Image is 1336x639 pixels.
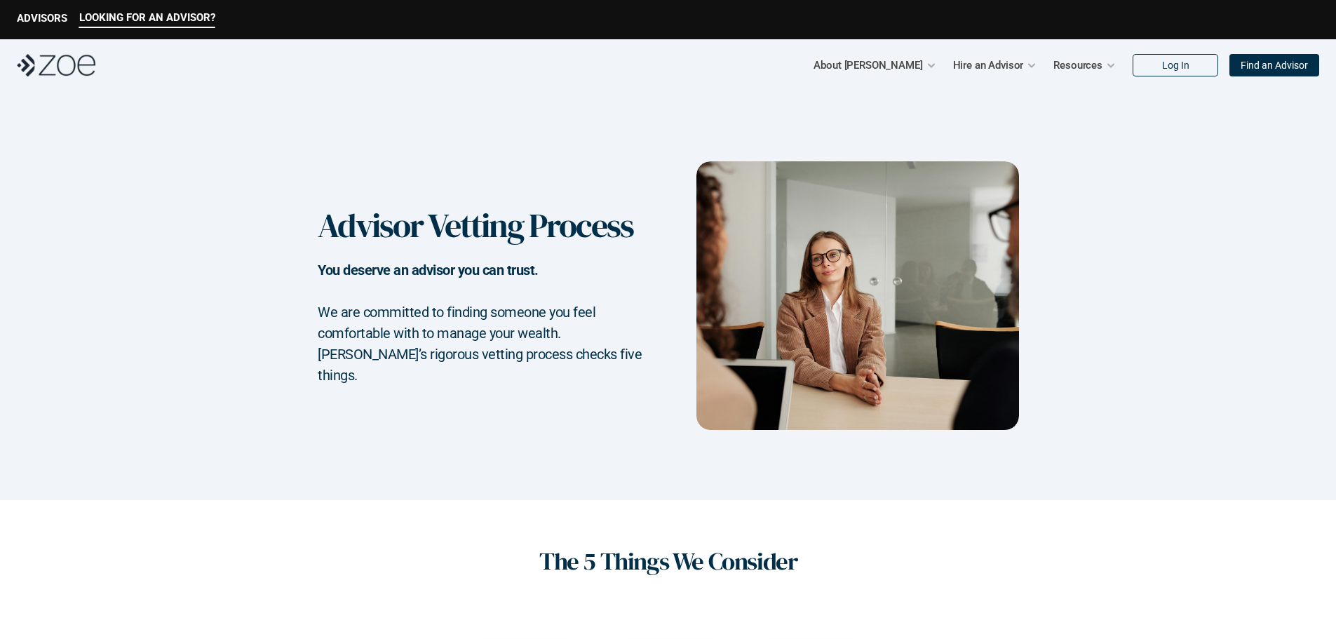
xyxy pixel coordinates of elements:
[814,55,922,76] p: About [PERSON_NAME]
[318,206,639,246] h1: Advisor Vetting Process
[1133,54,1218,76] a: Log In
[1241,60,1308,72] p: Find an Advisor
[953,55,1024,76] p: Hire an Advisor
[318,302,642,386] h2: We are committed to finding someone you feel comfortable with to manage your wealth. [PERSON_NAME...
[79,11,215,24] p: LOOKING FOR AN ADVISOR?
[318,260,642,302] h2: You deserve an advisor you can trust.
[1053,55,1102,76] p: Resources
[1229,54,1319,76] a: Find an Advisor
[539,548,797,575] h1: The 5 Things We Consider
[1162,60,1189,72] p: Log In
[17,12,67,25] p: ADVISORS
